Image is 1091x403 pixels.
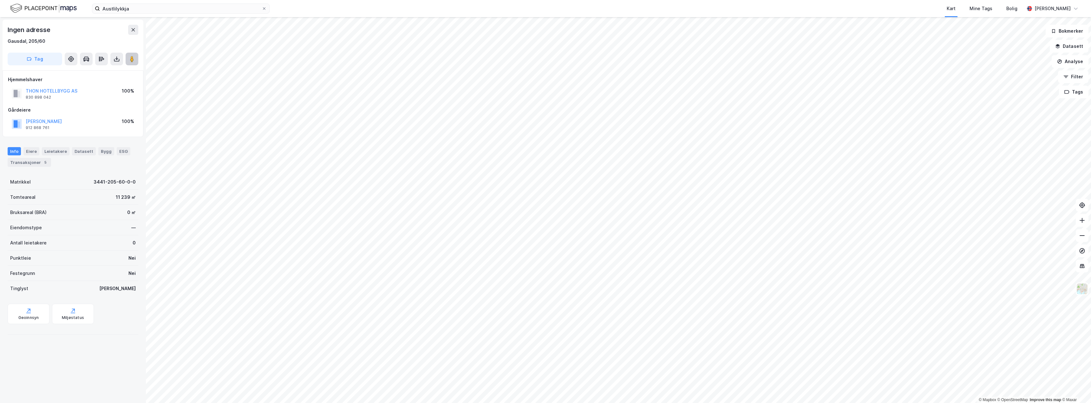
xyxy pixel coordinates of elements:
[997,398,1028,402] a: OpenStreetMap
[1059,373,1091,403] div: Kontrollprogram for chat
[1035,5,1071,12] div: [PERSON_NAME]
[10,285,28,292] div: Tinglyst
[18,315,39,320] div: Geoinnsyn
[128,254,136,262] div: Nei
[10,3,77,14] img: logo.f888ab2527a4732fd821a326f86c7f29.svg
[128,270,136,277] div: Nei
[10,178,31,186] div: Matrikkel
[117,147,130,155] div: ESG
[8,106,138,114] div: Gårdeiere
[1052,55,1088,68] button: Analyse
[62,315,84,320] div: Miljøstatus
[8,37,45,45] div: Gausdal, 205/60
[10,254,31,262] div: Punktleie
[1076,283,1088,295] img: Z
[8,76,138,83] div: Hjemmelshaver
[26,95,51,100] div: 830 898 042
[127,209,136,216] div: 0 ㎡
[10,209,47,216] div: Bruksareal (BRA)
[8,147,21,155] div: Info
[979,398,996,402] a: Mapbox
[8,25,51,35] div: Ingen adresse
[99,285,136,292] div: [PERSON_NAME]
[72,147,96,155] div: Datasett
[42,159,49,166] div: 5
[133,239,136,247] div: 0
[1059,86,1088,98] button: Tags
[1006,5,1017,12] div: Bolig
[1050,40,1088,53] button: Datasett
[100,4,262,13] input: Søk på adresse, matrikkel, gårdeiere, leietakere eller personer
[131,224,136,231] div: —
[42,147,69,155] div: Leietakere
[10,239,47,247] div: Antall leietakere
[947,5,956,12] div: Kart
[1058,70,1088,83] button: Filter
[8,53,62,65] button: Tag
[970,5,992,12] div: Mine Tags
[10,224,42,231] div: Eiendomstype
[10,193,36,201] div: Tomteareal
[23,147,39,155] div: Eiere
[1046,25,1088,37] button: Bokmerker
[122,118,134,125] div: 100%
[1030,398,1061,402] a: Improve this map
[98,147,114,155] div: Bygg
[8,158,51,167] div: Transaksjoner
[26,125,49,130] div: 912 868 761
[122,87,134,95] div: 100%
[94,178,136,186] div: 3441-205-60-0-0
[10,270,35,277] div: Festegrunn
[116,193,136,201] div: 11 239 ㎡
[1059,373,1091,403] iframe: Chat Widget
